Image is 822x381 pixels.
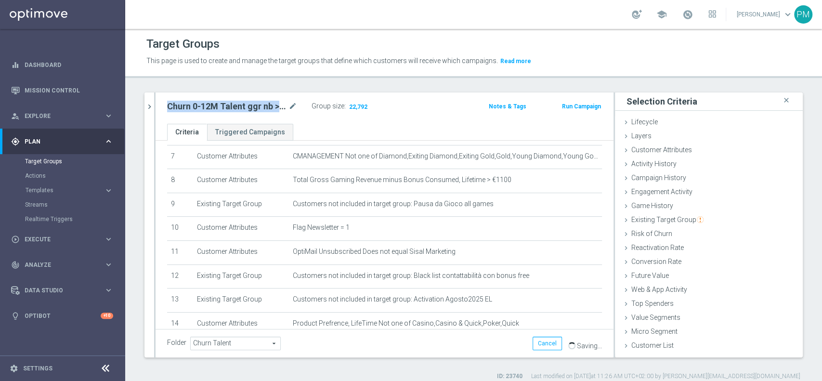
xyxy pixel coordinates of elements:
[193,145,289,169] td: Customer Attributes
[104,186,113,195] i: keyboard_arrow_right
[25,201,100,209] a: Streams
[144,92,154,121] button: chevron_right
[11,286,104,295] div: Data Studio
[193,217,289,241] td: Customer Attributes
[293,176,511,184] span: Total Gross Gaming Revenue minus Bonus Consumed, Lifetime > €1100
[11,236,114,243] button: play_circle_outline Execute keyboard_arrow_right
[25,215,100,223] a: Realtime Triggers
[631,314,680,321] span: Value Segments
[631,230,672,237] span: Risk of Churn
[26,187,94,193] span: Templates
[145,102,154,111] i: chevron_right
[26,187,104,193] div: Templates
[11,137,104,146] div: Plan
[11,87,114,94] button: Mission Control
[11,312,20,320] i: lightbulb
[25,303,101,328] a: Optibot
[11,137,20,146] i: gps_fixed
[25,154,124,169] div: Target Groups
[736,7,794,22] a: [PERSON_NAME]keyboard_arrow_down
[146,37,220,51] h1: Target Groups
[25,52,113,78] a: Dashboard
[497,372,522,381] label: ID: 23740
[293,223,350,232] span: Flag Newsletter = 1
[167,217,193,241] td: 10
[631,174,686,182] span: Campaign History
[11,138,114,145] button: gps_fixed Plan keyboard_arrow_right
[631,160,677,168] span: Activity History
[167,339,186,347] label: Folder
[25,169,124,183] div: Actions
[10,364,18,373] i: settings
[104,286,113,295] i: keyboard_arrow_right
[11,261,20,269] i: track_changes
[25,139,104,145] span: Plan
[11,235,20,244] i: play_circle_outline
[23,366,52,371] a: Settings
[193,240,289,264] td: Customer Attributes
[25,186,114,194] button: Templates keyboard_arrow_right
[11,261,114,269] button: track_changes Analyze keyboard_arrow_right
[25,212,124,226] div: Realtime Triggers
[782,94,791,107] i: close
[167,124,207,141] a: Criteria
[207,124,293,141] a: Triggered Campaigns
[11,52,113,78] div: Dashboard
[167,169,193,193] td: 8
[11,235,104,244] div: Execute
[104,260,113,269] i: keyboard_arrow_right
[11,61,114,69] button: equalizer Dashboard
[626,96,697,107] h3: Selection Criteria
[577,342,602,350] span: Saving...
[293,272,529,280] span: Customers not included in target group: Black list contattabilità con bonus free
[167,145,193,169] td: 7
[11,312,114,320] div: lightbulb Optibot +10
[631,244,684,251] span: Reactivation Rate
[25,78,113,103] a: Mission Control
[499,56,532,66] button: Read more
[631,272,669,279] span: Future Value
[146,57,498,65] span: This page is used to create and manage the target groups that define which customers will receive...
[193,312,289,336] td: Customer Attributes
[348,103,368,112] span: 22,792
[293,152,598,160] span: CMANAGEMENT Not one of Diamond,Exiting Diamond,Exiting Gold,Gold,Young Diamond,Young Gold,Exiting...
[631,216,704,223] span: Existing Target Group
[104,235,113,244] i: keyboard_arrow_right
[167,312,193,336] td: 14
[293,319,519,328] span: Product Prefrence, LifeTime Not one of Casino,Casino & Quick,Poker,Quick
[167,193,193,217] td: 9
[11,61,20,69] i: equalizer
[167,240,193,264] td: 11
[25,172,100,180] a: Actions
[631,188,692,196] span: Engagement Activity
[11,112,114,120] button: person_search Explore keyboard_arrow_right
[101,313,113,319] div: +10
[25,236,104,242] span: Execute
[25,183,124,197] div: Templates
[561,101,602,112] button: Run Campaign
[783,9,793,20] span: keyboard_arrow_down
[193,289,289,313] td: Existing Target Group
[11,287,114,294] div: Data Studio keyboard_arrow_right
[25,197,124,212] div: Streams
[312,102,344,110] label: Group size
[631,300,674,307] span: Top Spenders
[293,248,456,256] span: OptiMail Unsubscribed Does not equal Sisal Marketing
[631,258,681,265] span: Conversion Rate
[631,132,652,140] span: Layers
[104,137,113,146] i: keyboard_arrow_right
[656,9,667,20] span: school
[794,5,812,24] div: PM
[167,289,193,313] td: 13
[344,102,346,110] label: :
[11,112,20,120] i: person_search
[104,111,113,120] i: keyboard_arrow_right
[193,169,289,193] td: Customer Attributes
[631,286,687,293] span: Web & App Activity
[293,200,494,208] span: Customers not included in target group: Pausa da Gioco all games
